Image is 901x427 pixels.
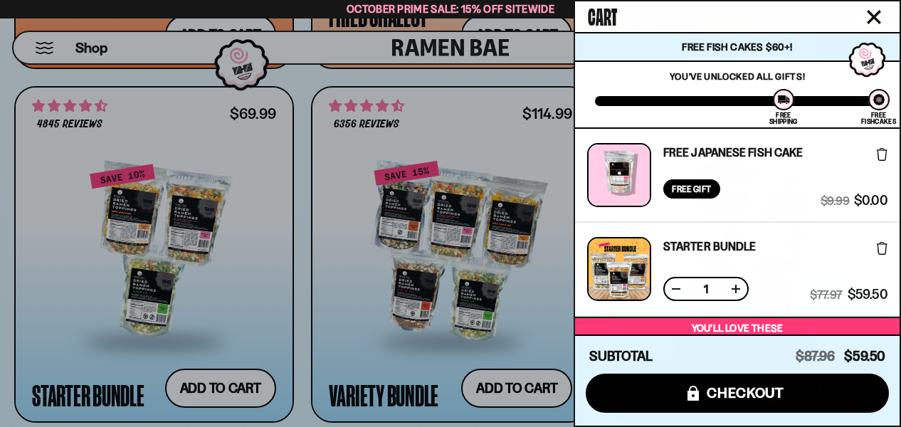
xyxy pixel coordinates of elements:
span: $59.50 [848,288,887,301]
h4: Subtotal [589,349,653,364]
a: Starter Bundle [663,241,756,252]
span: $59.50 [844,348,885,364]
span: Free Fish Cakes $60+! [682,41,792,53]
p: You've unlocked all gifts! [595,70,880,82]
div: Free Shipping [769,112,797,125]
div: Free Gift [663,179,720,199]
span: October Prime Sale: 15% off Sitewide [347,2,554,16]
span: 1 [695,283,717,295]
span: checkout [707,385,784,401]
p: You’ll love these [579,322,896,335]
span: Cart [588,1,617,29]
div: Free Fishcakes [861,112,896,125]
span: $9.99 [821,194,849,207]
button: checkout [586,374,889,413]
span: $0.00 [854,194,887,207]
span: $87.96 [796,348,835,364]
a: Free Japanese Fish Cake [663,147,803,158]
span: $77.97 [810,288,842,301]
button: Close cart [863,6,885,28]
